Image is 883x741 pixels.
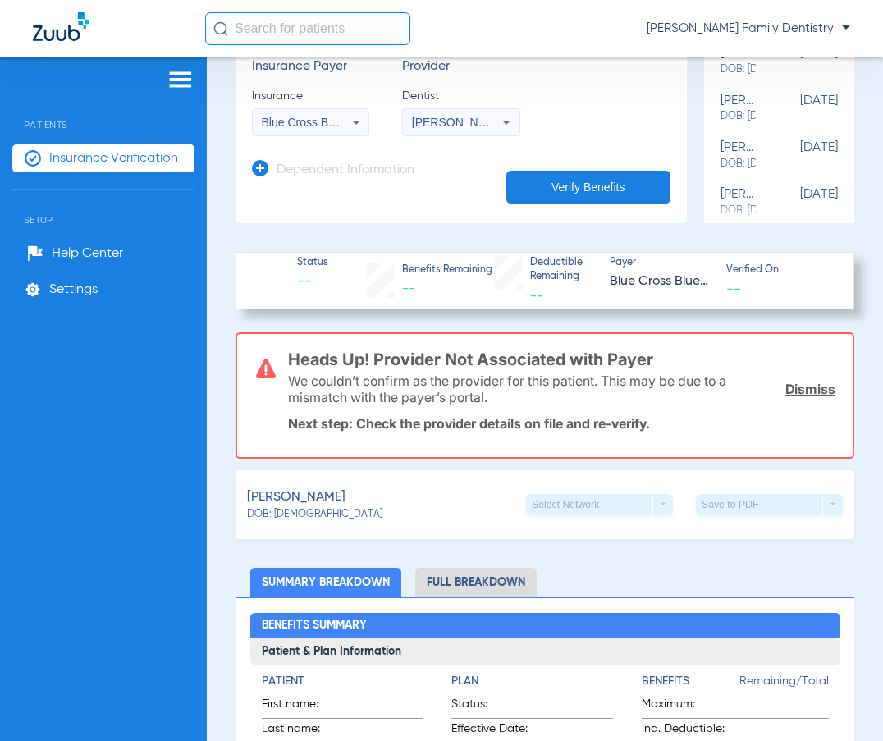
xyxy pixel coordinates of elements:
span: Dentist [402,88,519,104]
span: Settings [49,281,98,298]
img: error-icon [256,359,276,378]
span: Insurance Verification [49,150,178,167]
input: Search for patients [205,12,410,45]
h2: Benefits Summary [250,613,840,639]
div: [PERSON_NAME] [721,187,756,217]
span: -- [402,282,415,295]
h3: Heads Up! Provider Not Associated with Payer [288,351,835,368]
span: Maximum: [642,696,739,718]
span: DOB: [DEMOGRAPHIC_DATA] [721,62,756,77]
h3: Provider [402,59,519,75]
a: Dismiss [785,381,835,397]
p: Next step: Check the provider details on file and re-verify. [288,415,835,432]
span: Deductible Remaining [530,256,596,285]
span: DOB: [DEMOGRAPHIC_DATA] [247,508,382,523]
span: DOB: [DEMOGRAPHIC_DATA] [721,109,756,124]
img: Search Icon [213,21,228,36]
span: Patients [12,94,194,130]
span: Insurance [252,88,369,104]
span: [DATE] [756,187,838,217]
h4: Plan [451,673,613,690]
span: Status: [451,696,572,718]
span: [DATE] [756,140,838,171]
span: [PERSON_NAME] [247,487,345,508]
iframe: Chat Widget [801,662,883,741]
li: Summary Breakdown [250,568,401,597]
span: Status [297,256,328,271]
span: [PERSON_NAME] 1225267818 [412,116,574,129]
p: We couldn’t confirm as the provider for this patient. This may be due to a mismatch with the paye... [288,373,774,405]
h4: Patient [262,673,423,690]
span: Blue Cross Blue Shield of [US_STATE] [610,272,711,292]
span: Setup [12,190,194,226]
h4: Benefits [642,673,739,690]
a: Help Center [27,245,123,262]
li: Full Breakdown [415,568,537,597]
span: -- [297,272,328,292]
span: -- [726,280,741,297]
span: Benefits Remaining [402,263,492,278]
span: Remaining/Total [739,673,829,696]
div: [PERSON_NAME] [721,94,756,124]
span: Payer [610,256,711,271]
h3: Patient & Plan Information [250,638,840,665]
h3: Insurance Payer [252,59,369,75]
span: DOB: [DEMOGRAPHIC_DATA] [721,157,756,172]
span: Help Center [52,245,123,262]
img: Zuub Logo [33,12,89,41]
span: First name: [262,696,342,718]
h3: Dependent Information [277,162,414,179]
app-breakdown-title: Benefits [642,673,739,696]
span: [DATE] [756,94,838,124]
span: [PERSON_NAME] Family Dentistry [647,21,850,37]
span: [DATE] [756,47,838,77]
span: Blue Cross Blue Shield Of [US_STATE] [262,116,462,129]
span: Verified On [726,263,828,278]
div: [PERSON_NAME] [721,47,756,77]
span: -- [530,290,543,303]
div: [PERSON_NAME] [721,140,756,171]
button: Verify Benefits [506,171,670,204]
img: hamburger-icon [167,70,194,89]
